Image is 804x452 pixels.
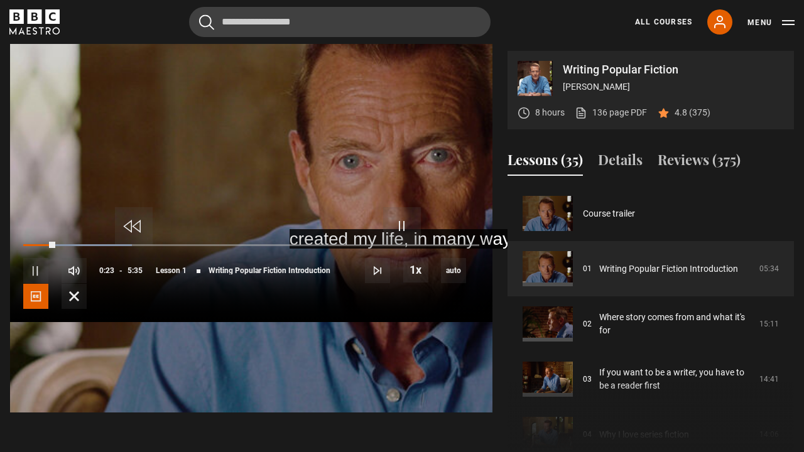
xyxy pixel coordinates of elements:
button: Pause [23,258,48,283]
p: 8 hours [535,106,565,119]
a: 136 page PDF [575,106,647,119]
p: Writing Popular Fiction [563,64,784,75]
span: Lesson 1 [156,267,187,274]
span: 0:23 [99,259,114,282]
button: Mute [62,258,87,283]
a: All Courses [635,16,692,28]
button: Reviews (375) [658,149,741,176]
a: Course trailer [583,207,635,220]
button: Playback Rate [403,257,428,282]
span: 5:35 [128,259,143,282]
a: If you want to be a writer, you have to be a reader first [599,366,752,392]
button: Next Lesson [365,258,390,283]
svg: BBC Maestro [9,9,60,35]
input: Search [189,7,491,37]
p: 4.8 (375) [675,106,710,119]
button: Fullscreen [62,284,87,309]
div: Current quality: 360p [441,258,466,283]
span: - [119,266,122,275]
a: Where story comes from and what it's for [599,311,752,337]
button: Details [598,149,643,176]
button: Toggle navigation [747,16,795,29]
button: Lessons (35) [508,149,583,176]
div: Progress Bar [23,244,479,247]
p: [PERSON_NAME] [563,80,784,94]
button: Submit the search query [199,14,214,30]
video-js: Video Player [10,51,492,322]
span: Writing Popular Fiction Introduction [209,267,330,274]
button: Captions [23,284,48,309]
a: Writing Popular Fiction Introduction [599,262,738,276]
span: auto [441,258,466,283]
